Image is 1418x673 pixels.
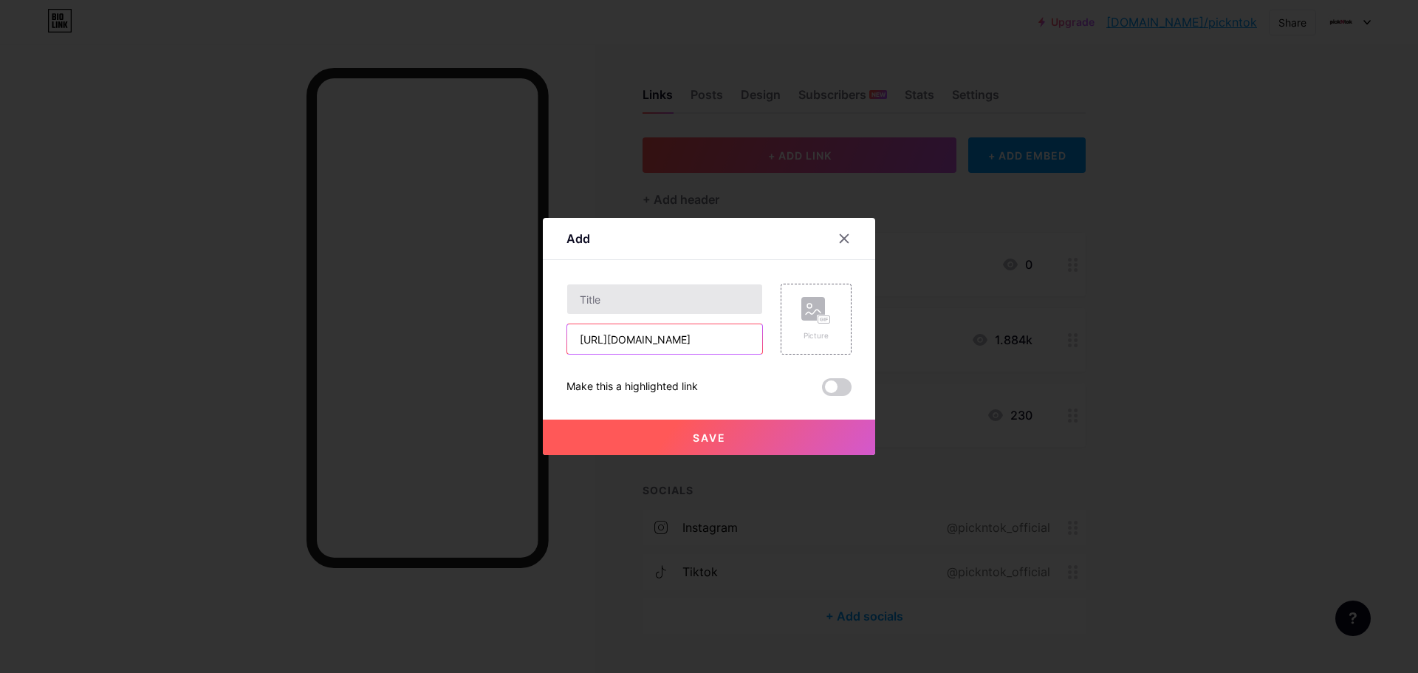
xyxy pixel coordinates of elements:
input: URL [567,324,762,354]
div: Add [566,230,590,247]
div: Picture [801,330,831,341]
input: Title [567,284,762,314]
span: Save [693,431,726,444]
div: Make this a highlighted link [566,378,698,396]
button: Save [543,420,875,455]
